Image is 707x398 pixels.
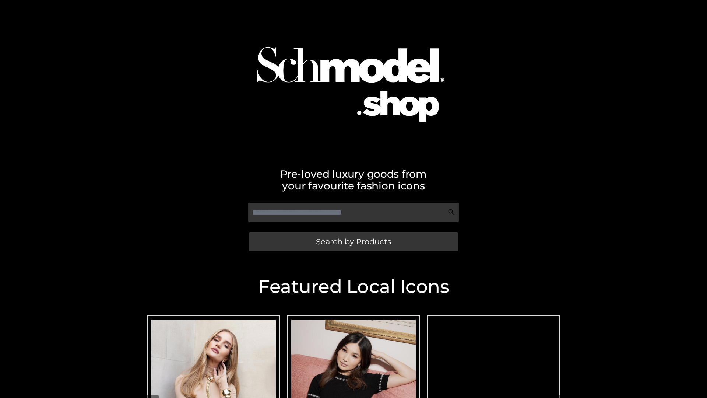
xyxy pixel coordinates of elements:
[249,232,458,251] a: Search by Products
[144,168,563,192] h2: Pre-loved luxury goods from your favourite fashion icons
[316,238,391,245] span: Search by Products
[448,209,455,216] img: Search Icon
[144,277,563,296] h2: Featured Local Icons​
